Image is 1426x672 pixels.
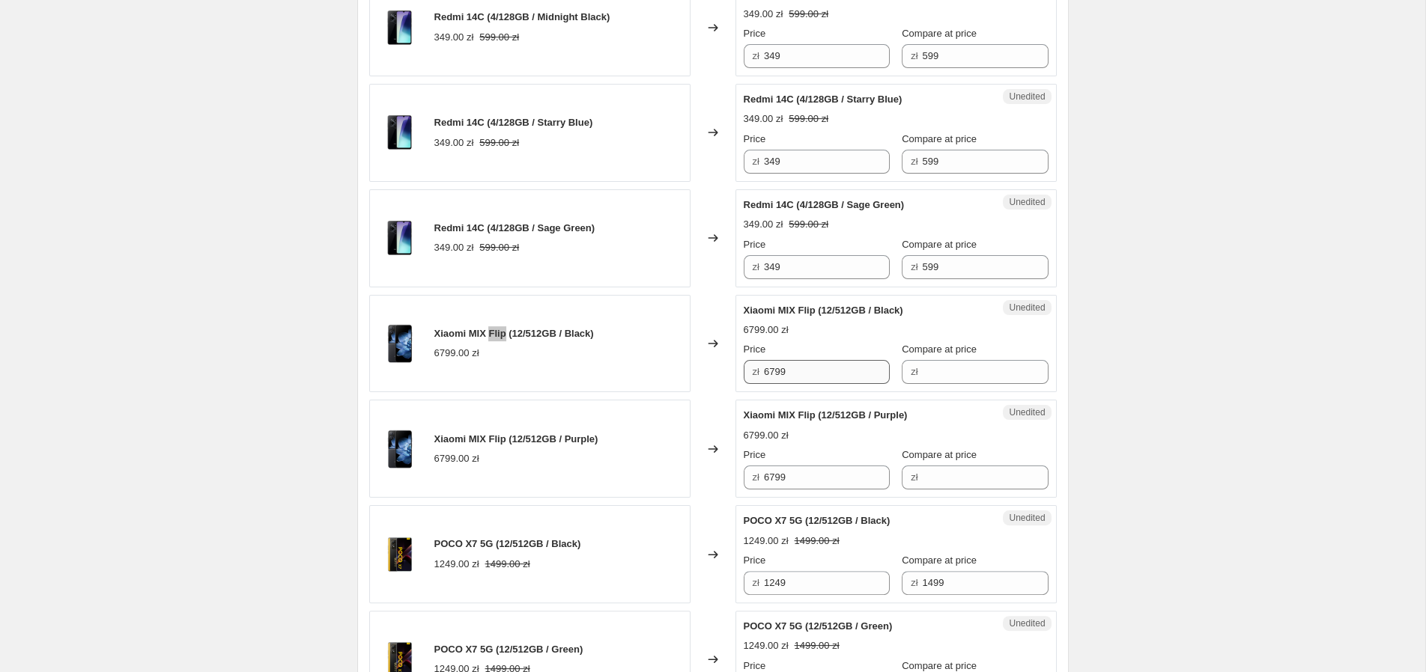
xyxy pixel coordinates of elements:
div: 1249.00 zł [744,534,789,549]
span: Compare at price [902,133,977,144]
span: Price [744,28,766,39]
span: zł [911,156,917,167]
span: POCO X7 5G (12/512GB / Black) [434,538,581,549]
span: Unedited [1009,406,1045,418]
span: Redmi 14C (4/128GB / Starry Blue) [434,117,593,128]
strike: 599.00 zł [789,112,828,126]
span: zł [753,577,759,588]
span: Redmi 14C (4/128GB / Starry Blue) [744,94,902,105]
strike: 599.00 zł [479,240,519,255]
span: zł [911,261,917,272]
div: 349.00 zł [744,112,783,126]
img: XIAOMI_MIX_FLIP_BLACK_80x.png [377,427,422,471]
img: 19268_O16P_Black_back_front_80x.png [377,532,422,577]
strike: 1499.00 zł [485,557,530,572]
img: redmi_14c_black_maina_80x.png [377,5,422,50]
span: Xiaomi MIX Flip (12/512GB / Purple) [744,409,908,421]
span: zł [911,50,917,61]
span: Unedited [1009,91,1045,103]
span: zł [753,156,759,167]
span: zł [753,366,759,377]
div: 1249.00 zł [434,557,479,572]
span: Xiaomi MIX Flip (12/512GB / Black) [744,305,903,316]
span: POCO X7 5G (12/512GB / Green) [434,644,583,655]
span: Price [744,660,766,671]
span: Price [744,343,766,355]
div: 349.00 zł [744,7,783,22]
div: 6799.00 zł [744,323,789,337]
span: POCO X7 5G (12/512GB / Black) [744,515,891,526]
strike: 599.00 zł [789,7,828,22]
div: 349.00 zł [434,30,474,45]
span: Unedited [1009,617,1045,629]
span: zł [911,471,917,483]
div: 6799.00 zł [434,451,479,466]
span: POCO X7 5G (12/512GB / Green) [744,620,893,632]
span: Redmi 14C (4/128GB / Sage Green) [744,199,905,210]
span: zł [753,50,759,61]
span: Redmi 14C (4/128GB / Midnight Black) [434,11,610,22]
span: Compare at price [902,343,977,355]
span: zł [911,366,917,377]
span: Unedited [1009,196,1045,208]
span: Xiaomi MIX Flip (12/512GB / Black) [434,328,594,339]
div: 349.00 zł [744,217,783,232]
span: Xiaomi MIX Flip (12/512GB / Purple) [434,433,598,445]
span: Price [744,555,766,566]
strike: 599.00 zł [479,135,519,150]
img: redmi_14c_black_maina_80x.png [377,110,422,155]
strike: 1499.00 zł [795,534,840,549]
span: Price [744,449,766,460]
span: zł [753,261,759,272]
span: Compare at price [902,28,977,39]
span: Price [744,239,766,250]
span: Price [744,133,766,144]
div: 6799.00 zł [434,346,479,361]
span: Unedited [1009,512,1045,524]
strike: 599.00 zł [789,217,828,232]
span: Compare at price [902,449,977,460]
div: 6799.00 zł [744,428,789,443]
span: Compare at price [902,660,977,671]
div: 349.00 zł [434,240,474,255]
span: Compare at price [902,555,977,566]
span: Redmi 14C (4/128GB / Sage Green) [434,222,595,233]
span: Unedited [1009,302,1045,314]
div: 1249.00 zł [744,638,789,653]
span: Compare at price [902,239,977,250]
span: zł [911,577,917,588]
div: 349.00 zł [434,135,474,150]
img: XIAOMI_MIX_FLIP_BLACK_80x.png [377,321,422,366]
strike: 1499.00 zł [795,638,840,653]
img: redmi_14c_black_maina_80x.png [377,216,422,260]
span: zł [753,471,759,483]
strike: 599.00 zł [479,30,519,45]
